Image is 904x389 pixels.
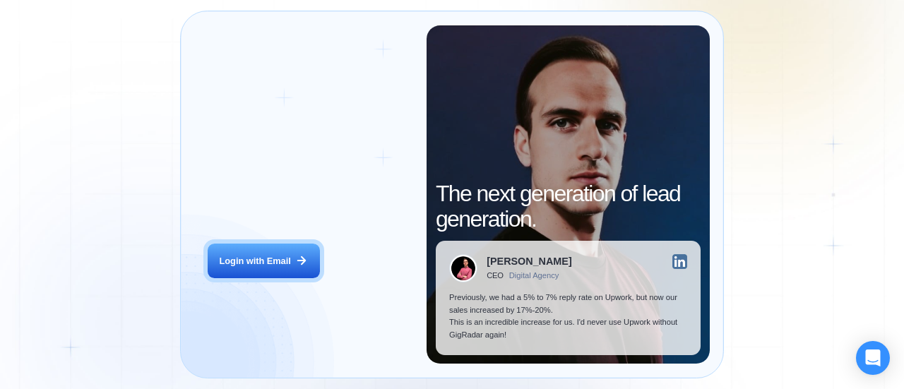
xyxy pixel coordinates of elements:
[436,181,701,231] h2: The next generation of lead generation.
[220,255,291,268] div: Login with Email
[509,271,559,280] div: Digital Agency
[449,292,687,341] p: Previously, we had a 5% to 7% reply rate on Upwork, but now our sales increased by 17%-20%. This ...
[208,244,319,279] button: Login with Email
[487,256,571,266] div: [PERSON_NAME]
[856,341,890,375] div: Open Intercom Messenger
[487,271,504,280] div: CEO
